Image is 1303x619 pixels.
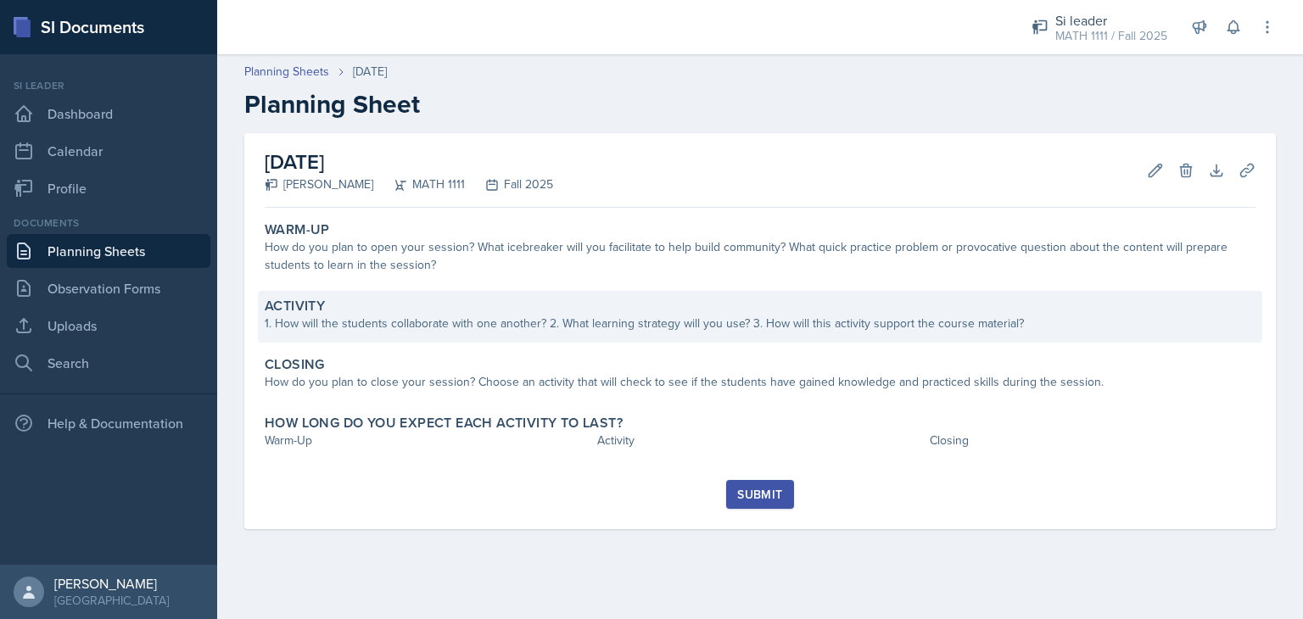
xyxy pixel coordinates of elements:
[54,592,169,609] div: [GEOGRAPHIC_DATA]
[265,221,330,238] label: Warm-Up
[244,63,329,81] a: Planning Sheets
[7,309,210,343] a: Uploads
[7,171,210,205] a: Profile
[265,298,325,315] label: Activity
[265,315,1255,332] div: 1. How will the students collaborate with one another? 2. What learning strategy will you use? 3....
[7,97,210,131] a: Dashboard
[265,176,373,193] div: [PERSON_NAME]
[465,176,553,193] div: Fall 2025
[265,432,590,449] div: Warm-Up
[7,134,210,168] a: Calendar
[7,346,210,380] a: Search
[1055,10,1167,31] div: Si leader
[265,373,1255,391] div: How do you plan to close your session? Choose an activity that will check to see if the students ...
[265,238,1255,274] div: How do you plan to open your session? What icebreaker will you facilitate to help build community...
[7,234,210,268] a: Planning Sheets
[7,271,210,305] a: Observation Forms
[265,415,623,432] label: How long do you expect each activity to last?
[930,432,1255,449] div: Closing
[7,78,210,93] div: Si leader
[244,89,1276,120] h2: Planning Sheet
[265,147,553,177] h2: [DATE]
[265,356,325,373] label: Closing
[1055,27,1167,45] div: MATH 1111 / Fall 2025
[737,488,782,501] div: Submit
[726,480,793,509] button: Submit
[373,176,465,193] div: MATH 1111
[7,406,210,440] div: Help & Documentation
[7,215,210,231] div: Documents
[597,432,923,449] div: Activity
[54,575,169,592] div: [PERSON_NAME]
[353,63,387,81] div: [DATE]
